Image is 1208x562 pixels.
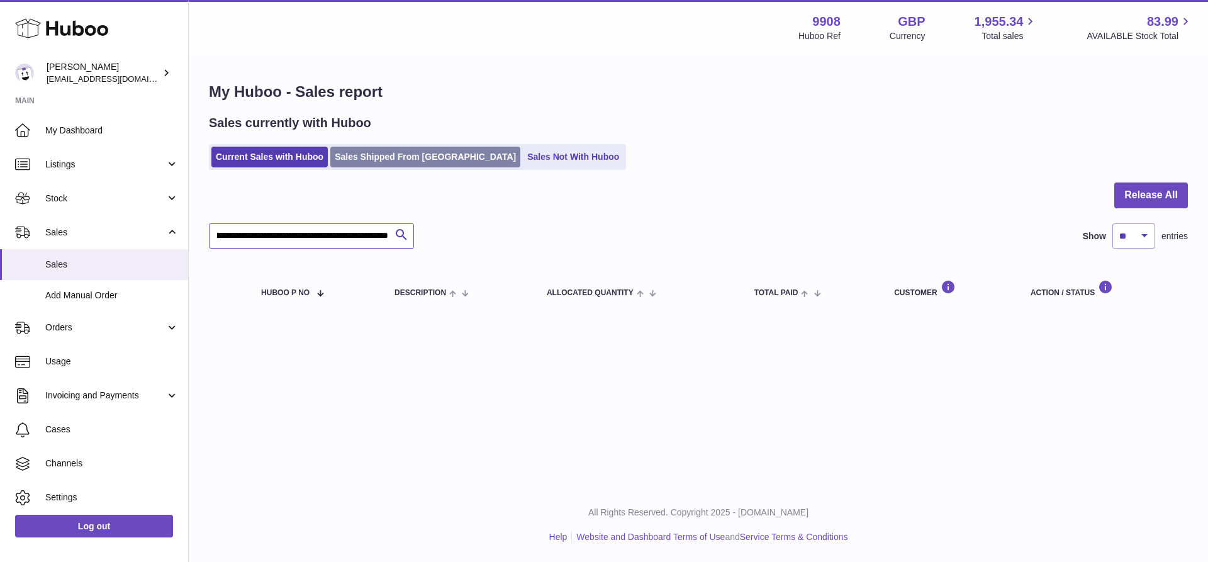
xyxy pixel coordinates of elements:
a: 1,955.34 Total sales [975,13,1038,42]
a: Sales Not With Huboo [523,147,624,167]
a: Current Sales with Huboo [211,147,328,167]
a: 83.99 AVAILABLE Stock Total [1087,13,1193,42]
span: Settings [45,492,179,503]
img: tbcollectables@hotmail.co.uk [15,64,34,82]
div: Huboo Ref [798,30,841,42]
span: Listings [45,159,165,171]
span: Sales [45,227,165,239]
span: Cases [45,424,179,436]
a: Help [549,532,568,542]
span: Sales [45,259,179,271]
span: Invoicing and Payments [45,390,165,402]
h2: Sales currently with Huboo [209,115,371,132]
div: Action / Status [1031,280,1175,297]
span: [EMAIL_ADDRESS][DOMAIN_NAME] [47,74,185,84]
span: Total sales [981,30,1037,42]
span: Usage [45,356,179,368]
a: Service Terms & Conditions [740,532,848,542]
span: entries [1161,230,1188,242]
strong: GBP [898,13,925,30]
div: [PERSON_NAME] [47,61,160,85]
button: Release All [1114,183,1188,208]
h1: My Huboo - Sales report [209,82,1188,102]
span: Channels [45,458,179,469]
div: Currency [890,30,926,42]
a: Sales Shipped From [GEOGRAPHIC_DATA] [330,147,520,167]
span: Orders [45,322,165,334]
span: Description [394,289,446,297]
span: 1,955.34 [975,13,1024,30]
span: 83.99 [1147,13,1178,30]
label: Show [1083,230,1106,242]
li: and [572,531,847,543]
strong: 9908 [812,13,841,30]
div: Customer [894,280,1005,297]
span: ALLOCATED Quantity [547,289,634,297]
span: Stock [45,193,165,205]
span: Total paid [754,289,798,297]
span: Huboo P no [261,289,310,297]
a: Log out [15,515,173,537]
span: Add Manual Order [45,289,179,301]
p: All Rights Reserved. Copyright 2025 - [DOMAIN_NAME] [199,507,1198,519]
span: My Dashboard [45,125,179,137]
span: AVAILABLE Stock Total [1087,30,1193,42]
a: Website and Dashboard Terms of Use [576,532,725,542]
